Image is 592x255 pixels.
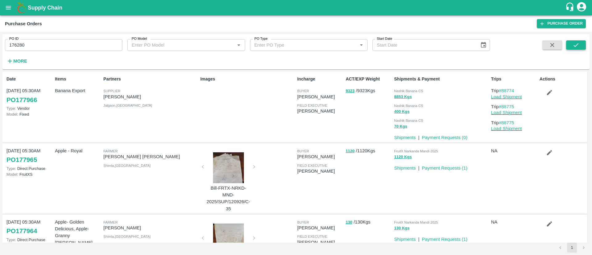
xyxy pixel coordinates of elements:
[5,20,42,28] div: Purchase Orders
[499,88,514,93] a: #88774
[103,224,198,231] p: [PERSON_NAME]
[394,237,416,242] a: Shipments
[13,59,27,64] strong: More
[491,87,537,94] p: Trip
[205,185,252,212] p: Bill-FRTX-NRKD-MND-2025/SUP/120926/C-35
[55,147,101,154] p: Apple - Royal
[6,154,37,165] a: PO177965
[6,219,52,225] p: [DATE] 05:30AM
[394,149,438,153] span: FruitX Narkanda Mandi 2025
[6,172,18,177] span: Model:
[297,164,327,167] span: field executive
[416,162,419,171] div: |
[576,1,587,14] div: account of current user
[346,148,355,155] button: 1120
[394,89,423,93] span: Nashik Banana CS
[491,103,537,110] p: Trip
[6,166,16,171] span: Type:
[297,76,343,82] p: Incharge
[254,36,268,41] label: PO Type
[1,1,15,15] button: open drawer
[394,123,407,130] button: 70 Kgs
[28,3,565,12] a: Supply Chain
[6,111,52,117] p: Fixed
[346,76,392,82] p: ACT/EXP Weight
[252,41,347,49] input: Enter PO Type
[394,119,423,122] span: Nashik Banana CS
[6,94,37,105] a: PO177966
[394,166,416,171] a: Shipments
[297,108,343,114] p: [PERSON_NAME]
[297,235,327,238] span: field executive
[6,237,52,243] p: Direct Purchase
[297,168,343,175] p: [PERSON_NAME]
[499,104,514,109] a: #88775
[394,108,409,115] button: 400 Kgs
[297,220,309,224] span: buyer
[357,41,365,49] button: Open
[565,2,576,13] div: customer-support
[6,105,52,111] p: Vendor
[394,220,438,224] span: FruitX Narkanda Mandi 2025
[103,149,117,153] span: Farmer
[499,120,514,125] a: #88775
[297,224,343,231] p: [PERSON_NAME]
[491,94,522,99] a: Load Shipment
[5,39,122,51] input: Enter PO ID
[55,76,101,82] p: Items
[554,243,590,253] nav: pagination navigation
[129,41,225,49] input: Enter PO Model
[346,147,392,154] p: / 1120 Kgs
[103,104,152,107] span: Jalgaon , [GEOGRAPHIC_DATA]
[5,56,29,66] button: More
[422,135,467,140] a: Payment Requests (0)
[297,149,309,153] span: buyer
[297,239,343,246] p: [PERSON_NAME]
[478,39,489,51] button: Choose date
[103,76,198,82] p: Partners
[28,5,62,11] b: Supply Chain
[394,104,423,108] span: Nashik Banana CS
[6,166,52,171] p: Direct Purchase
[491,110,522,115] a: Load Shipment
[9,36,18,41] label: PO ID
[394,154,412,161] button: 1120 Kgs
[537,19,586,28] a: Purchase Order
[491,219,537,225] p: NA
[6,76,52,82] p: Date
[103,235,150,238] span: Shimla , [GEOGRAPHIC_DATA]
[103,89,120,93] span: Supplier
[297,104,327,107] span: field executive
[491,147,537,154] p: NA
[346,88,355,95] button: 9323
[132,36,147,41] label: PO Model
[416,233,419,243] div: |
[491,126,522,131] a: Load Shipment
[297,153,343,160] p: [PERSON_NAME]
[6,106,16,111] span: Type:
[422,166,467,171] a: Payment Requests (1)
[346,87,392,94] p: / 9323 Kgs
[491,76,537,82] p: Trips
[372,39,475,51] input: Start Date
[6,112,18,117] span: Model:
[6,147,52,154] p: [DATE] 05:30AM
[567,243,577,253] button: page 1
[346,219,352,226] button: 130
[491,119,537,126] p: Trip
[103,164,150,167] span: Shimla , [GEOGRAPHIC_DATA]
[377,36,392,41] label: Start Date
[15,2,28,14] img: logo
[55,87,101,94] p: Banana Export
[55,219,101,246] p: Apple- Golden Delicious, Apple-Granny [PERSON_NAME]
[394,225,409,232] button: 130 Kgs
[6,225,37,236] a: PO177964
[394,135,416,140] a: Shipments
[422,237,467,242] a: Payment Requests (1)
[200,76,295,82] p: Images
[103,93,198,100] p: [PERSON_NAME]
[297,93,343,100] p: [PERSON_NAME]
[394,93,412,101] button: 8853 Kgs
[540,76,586,82] p: Actions
[6,87,52,94] p: [DATE] 05:30AM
